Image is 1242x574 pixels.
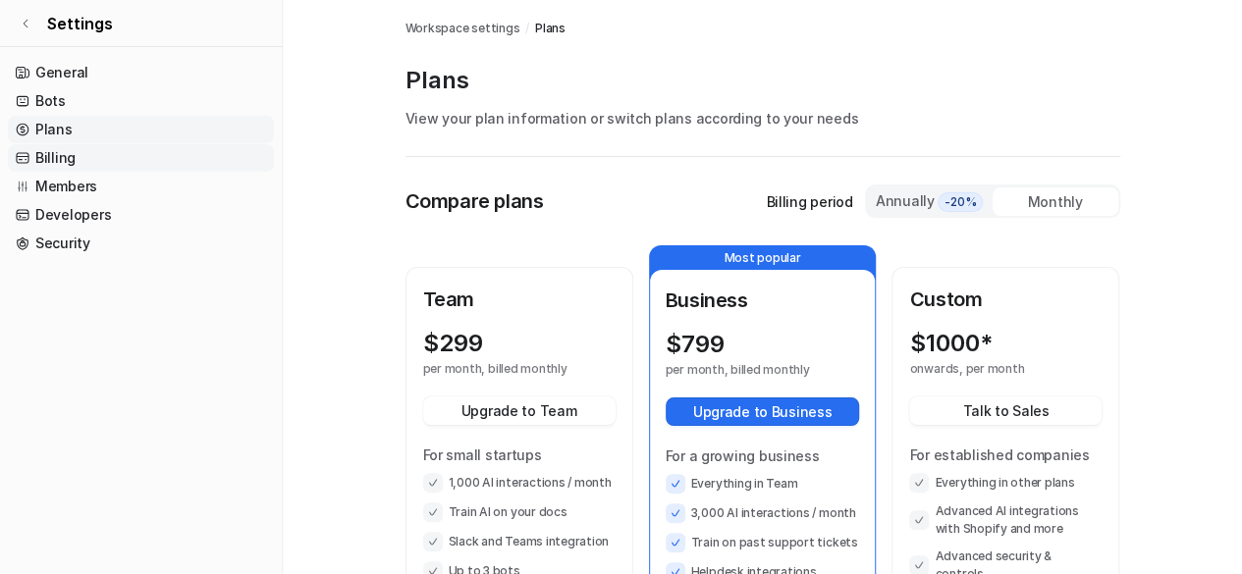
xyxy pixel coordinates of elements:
li: Slack and Teams integration [423,532,616,551]
p: per month, billed monthly [423,361,580,377]
p: For small startups [423,444,616,465]
a: Workspace settings [405,20,520,37]
a: Plans [535,20,566,37]
p: Compare plans [405,186,544,216]
p: $ 1000* [909,330,992,357]
p: $ 299 [423,330,483,357]
div: Monthly [993,187,1118,216]
p: per month, billed monthly [666,362,825,378]
span: -20% [938,192,983,212]
button: Talk to Sales [909,396,1102,425]
p: Billing period [766,191,852,212]
button: Upgrade to Business [666,397,860,426]
div: Annually [875,190,985,212]
li: Everything in Team [666,474,860,494]
span: / [525,20,529,37]
p: onwards, per month [909,361,1066,377]
p: For a growing business [666,445,860,466]
li: Train on past support tickets [666,533,860,552]
p: Most popular [650,246,876,270]
li: 1,000 AI interactions / month [423,473,616,493]
p: Team [423,285,616,314]
p: View your plan information or switch plans according to your needs [405,108,1120,129]
p: $ 799 [666,331,725,358]
button: Upgrade to Team [423,396,616,425]
li: 3,000 AI interactions / month [666,503,860,523]
a: Plans [8,116,274,143]
a: Bots [8,87,274,115]
li: Everything in other plans [909,473,1102,493]
li: Train AI on your docs [423,502,616,522]
p: For established companies [909,444,1102,465]
span: Settings [47,12,113,35]
p: Plans [405,65,1120,96]
a: Security [8,230,274,257]
a: Members [8,173,274,200]
a: Billing [8,144,274,172]
li: Advanced AI integrations with Shopify and more [909,502,1102,538]
p: Business [666,286,860,315]
a: Developers [8,201,274,229]
a: General [8,59,274,86]
p: Custom [909,285,1102,314]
